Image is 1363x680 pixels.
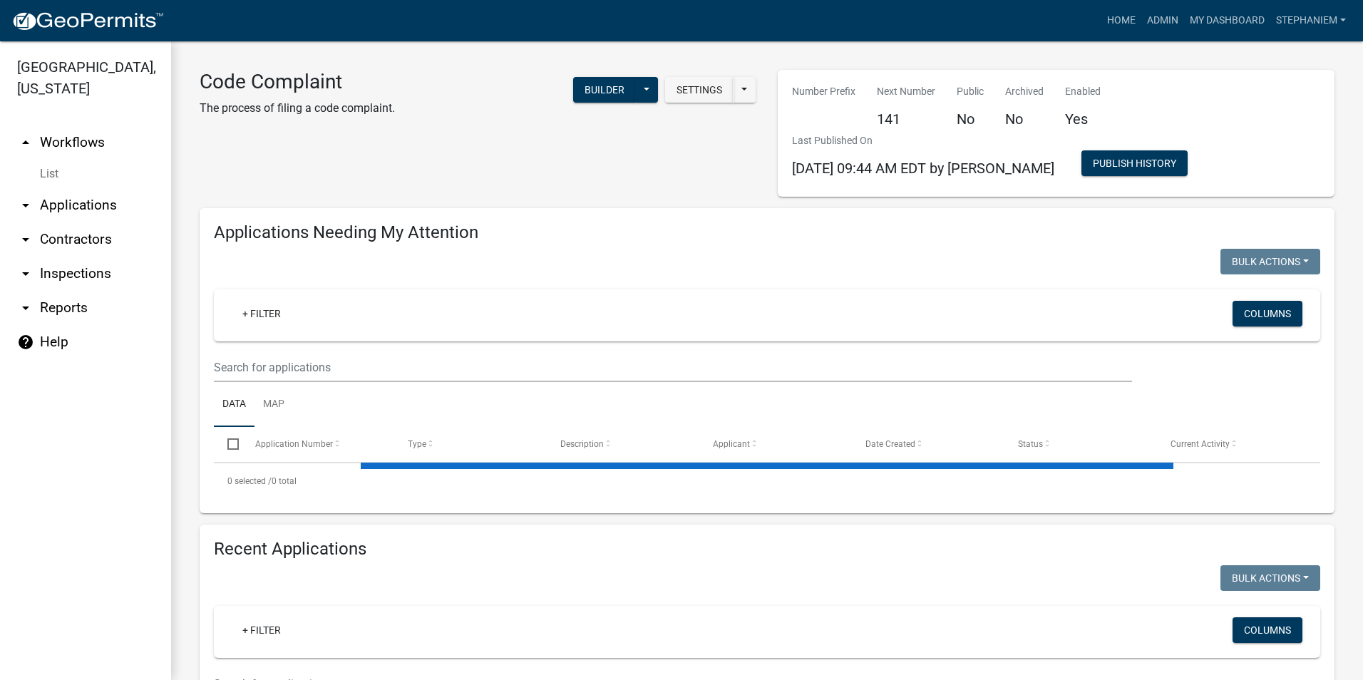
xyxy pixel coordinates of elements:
button: Bulk Actions [1220,565,1320,591]
datatable-header-cell: Date Created [852,427,1004,461]
i: arrow_drop_up [17,134,34,151]
h5: Yes [1065,110,1101,128]
span: [DATE] 09:44 AM EDT by [PERSON_NAME] [792,160,1054,177]
span: Status [1018,439,1043,449]
a: StephanieM [1270,7,1352,34]
datatable-header-cell: Application Number [241,427,394,461]
h5: No [1005,110,1044,128]
datatable-header-cell: Current Activity [1157,427,1310,461]
p: Enabled [1065,84,1101,99]
h3: Code Complaint [200,70,395,94]
a: My Dashboard [1184,7,1270,34]
h4: Applications Needing My Attention [214,222,1320,243]
i: arrow_drop_down [17,265,34,282]
span: Current Activity [1171,439,1230,449]
a: + Filter [231,617,292,643]
p: Archived [1005,84,1044,99]
datatable-header-cell: Description [547,427,699,461]
span: Application Number [255,439,333,449]
i: arrow_drop_down [17,299,34,316]
span: Applicant [713,439,750,449]
span: 0 selected / [227,476,272,486]
p: Number Prefix [792,84,855,99]
i: arrow_drop_down [17,231,34,248]
datatable-header-cell: Status [1004,427,1157,461]
i: help [17,334,34,351]
a: Map [254,382,293,428]
button: Columns [1233,301,1302,326]
a: Admin [1141,7,1184,34]
button: Bulk Actions [1220,249,1320,274]
button: Columns [1233,617,1302,643]
button: Settings [665,77,734,103]
button: Builder [573,77,636,103]
a: + Filter [231,301,292,326]
h5: 141 [877,110,935,128]
p: Last Published On [792,133,1054,148]
span: Description [560,439,604,449]
datatable-header-cell: Applicant [699,427,852,461]
p: Next Number [877,84,935,99]
span: Type [408,439,426,449]
input: Search for applications [214,353,1132,382]
p: The process of filing a code complaint. [200,100,395,117]
datatable-header-cell: Select [214,427,241,461]
a: Data [214,382,254,428]
datatable-header-cell: Type [394,427,546,461]
p: Public [957,84,984,99]
h5: No [957,110,984,128]
a: Home [1101,7,1141,34]
wm-modal-confirm: Workflow Publish History [1081,159,1188,170]
div: 0 total [214,463,1320,499]
h4: Recent Applications [214,539,1320,560]
button: Publish History [1081,150,1188,176]
i: arrow_drop_down [17,197,34,214]
span: Date Created [865,439,915,449]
